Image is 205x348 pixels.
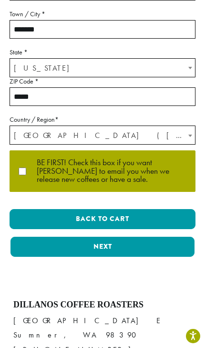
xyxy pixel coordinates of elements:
span: Country / Region [10,126,195,145]
h4: Dillanos Coffee Roasters [13,300,192,310]
span: United States (US) [10,126,195,145]
span: BE FIRST! Check this box if you want [PERSON_NAME] to email you when we release new coffees or ha... [27,158,187,184]
span: California [10,59,195,77]
label: Town / City [10,8,195,20]
button: Back to cart [10,209,195,229]
label: State [10,46,195,58]
label: Country / Region [10,114,195,126]
input: BE FIRST! Check this box if you want [PERSON_NAME] to email you when we release new coffees or ha... [18,168,27,175]
span: State [10,58,195,77]
label: ZIP Code [10,75,195,87]
button: Next [10,237,195,257]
